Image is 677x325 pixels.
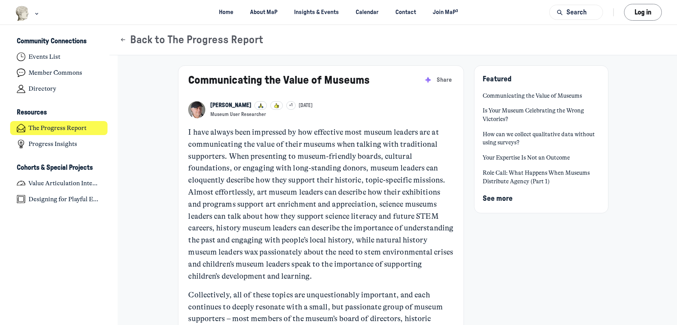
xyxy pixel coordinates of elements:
a: Communicating the Value of Museums [188,75,370,86]
h4: Events List [28,53,60,61]
span: +1 [289,102,293,109]
h4: Member Commons [28,69,82,77]
h3: Resources [17,109,47,117]
h4: Value Articulation Intensive (Cultural Leadership Lab) [28,179,101,187]
span: Featured [483,76,511,83]
a: Role Call: What Happens When Museums Distribute Agency (Part 1) [483,169,599,186]
button: Museum User Researcher [210,111,266,118]
span: Share [437,76,452,84]
button: ResourcesCollapse space [10,106,108,119]
a: Calendar [349,5,386,19]
h4: Designing for Playful Engagement [28,195,101,203]
a: Designing for Playful Engagement [10,192,108,206]
a: How can we collect qualitative data without using surveys? [483,130,599,147]
a: The Progress Report [10,121,108,135]
span: See more [483,195,513,202]
a: Value Articulation Intensive (Cultural Leadership Lab) [10,176,108,190]
h4: Progress Insights [28,140,77,148]
a: Home [212,5,240,19]
a: Events List [10,50,108,64]
h3: Community Connections [17,37,86,46]
button: Community ConnectionsCollapse space [10,35,108,48]
a: Your Expertise Is Not an Outcome [483,154,599,162]
a: Is Your Museum Celebrating the Wrong Victories? [483,107,599,123]
button: Share [435,74,453,86]
a: About MaP [243,5,284,19]
p: I have always been impressed by how effective most museum leaders are at communicating the value ... [188,126,453,282]
a: View John H Falk profile [210,101,251,110]
button: Search [549,5,603,20]
h4: The Progress Report [28,124,86,132]
button: Log in [624,4,662,21]
a: Member Commons [10,66,108,80]
a: Directory [10,82,108,96]
a: Communicating the Value of Museums [483,92,599,100]
img: Museums as Progress logo [15,6,30,21]
button: Cohorts & Special ProjectsCollapse space [10,161,108,174]
button: Museums as Progress logo [15,5,41,22]
a: Progress Insights [10,137,108,151]
button: Summarize [422,74,434,86]
h4: Directory [28,85,56,93]
a: Join MaP³ [426,5,465,19]
a: [DATE] [299,102,312,109]
button: View John H Falk profile+1[DATE]Museum User Researcher [210,101,313,118]
header: Page Header [109,25,677,55]
button: Back to The Progress Report [120,33,263,47]
a: Insights & Events [287,5,346,19]
h3: Cohorts & Special Projects [17,164,93,172]
a: Contact [389,5,423,19]
a: View John H Falk profile [188,101,205,118]
button: See more [483,193,513,205]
